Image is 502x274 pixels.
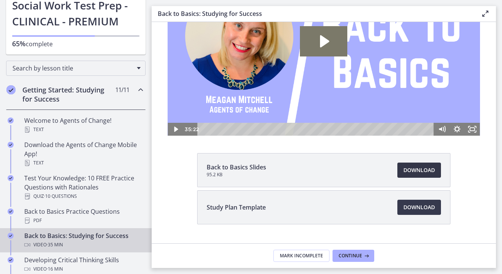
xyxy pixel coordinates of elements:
[403,203,435,212] span: Download
[6,61,146,76] div: Search by lesson title
[403,166,435,175] span: Download
[8,117,14,124] i: Completed
[207,203,266,212] span: Study Plan Template
[24,216,143,225] div: PDF
[8,175,14,181] i: Completed
[6,85,16,94] i: Completed
[22,85,115,103] h2: Getting Started: Studying for Success
[273,250,329,262] button: Mark Incomplete
[397,163,441,178] a: Download
[12,39,140,49] p: complete
[24,231,143,249] div: Back to Basics: Studying for Success
[8,233,14,239] i: Completed
[24,140,143,168] div: Download the Agents of Change Mobile App!
[158,9,469,18] h3: Back to Basics: Studying for Success
[397,200,441,215] a: Download
[12,39,26,48] span: 65%
[8,208,14,215] i: Completed
[207,172,266,178] span: 95.2 KB
[24,255,143,274] div: Developing Critical Thinking Skills
[24,207,143,225] div: Back to Basics Practice Questions
[333,250,374,262] button: Continue
[8,142,14,148] i: Completed
[339,253,362,259] span: Continue
[24,265,143,274] div: Video
[24,174,143,201] div: Test Your Knowledge: 10 FREE Practice Questions with Rationales
[24,158,143,168] div: Text
[13,64,133,72] span: Search by lesson title
[24,240,143,249] div: Video
[24,116,143,134] div: Welcome to Agents of Change!
[280,253,323,259] span: Mark Incomplete
[24,192,143,201] div: Quiz
[47,240,63,249] span: · 35 min
[8,257,14,263] i: Completed
[24,125,143,134] div: Text
[47,265,63,274] span: · 16 min
[44,192,77,201] span: · 10 Questions
[115,85,129,94] span: 11 / 11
